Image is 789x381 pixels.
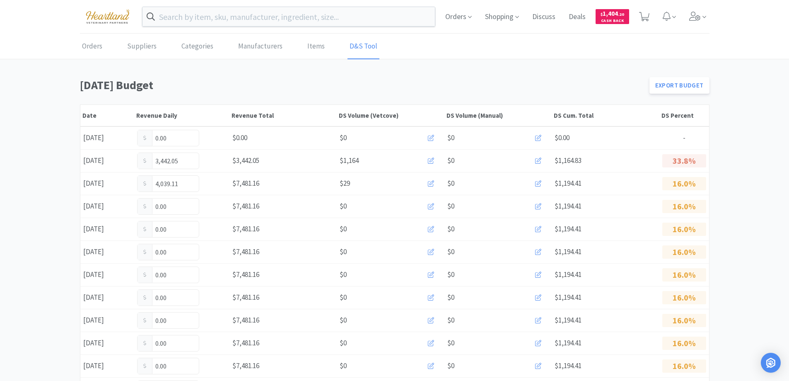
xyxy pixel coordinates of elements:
[565,13,589,21] a: Deals
[232,179,259,188] span: $7,481.16
[447,292,454,303] span: $0
[446,112,550,119] div: DS Volume (Manual)
[618,12,624,17] span: . 20
[80,357,134,374] div: [DATE]
[662,132,706,143] p: -
[136,112,227,119] div: Revenue Daily
[447,337,454,349] span: $0
[340,201,347,212] span: $0
[447,201,454,212] span: $0
[340,223,347,235] span: $0
[80,221,134,238] div: [DATE]
[80,312,134,329] div: [DATE]
[340,315,347,326] span: $0
[80,175,134,192] div: [DATE]
[601,12,603,17] span: $
[662,177,706,190] p: 16.0%
[232,133,247,142] span: $0.00
[662,268,706,282] p: 16.0%
[555,247,581,256] span: $1,194.41
[80,129,134,146] div: [DATE]
[232,156,259,165] span: $3,442.05
[555,133,569,142] span: $0.00
[662,337,706,350] p: 16.0%
[555,156,581,165] span: $1,164.83
[340,292,347,303] span: $0
[555,293,581,302] span: $1,194.41
[555,270,581,279] span: $1,194.41
[232,361,259,370] span: $7,481.16
[80,76,644,95] h1: [DATE] Budget
[596,5,629,28] a: $1,404.20Cash Back
[232,247,259,256] span: $7,481.16
[761,353,781,373] div: Open Intercom Messenger
[662,200,706,213] p: 16.0%
[339,112,442,119] div: DS Volume (Vetcove)
[447,315,454,326] span: $0
[232,224,259,233] span: $7,481.16
[232,270,259,279] span: $7,481.16
[662,223,706,236] p: 16.0%
[340,360,347,371] span: $0
[340,337,347,349] span: $0
[347,34,379,59] a: D&S Tool
[662,245,706,259] p: 16.0%
[340,269,347,280] span: $0
[232,338,259,347] span: $7,481.16
[447,246,454,257] span: $0
[447,155,454,166] span: $0
[305,34,327,59] a: Items
[555,224,581,233] span: $1,194.41
[82,112,132,119] div: Date
[555,179,581,188] span: $1,194.41
[232,201,259,211] span: $7,481.16
[447,223,454,235] span: $0
[236,34,285,59] a: Manufacturers
[340,246,347,257] span: $0
[529,13,559,21] a: Discuss
[554,112,657,119] div: DS Cum. Total
[662,314,706,327] p: 16.0%
[555,361,581,370] span: $1,194.41
[340,132,347,143] span: $0
[232,293,259,302] span: $7,481.16
[142,7,435,26] input: Search by item, sku, manufacturer, ingredient, size...
[80,243,134,260] div: [DATE]
[447,269,454,280] span: $0
[232,112,335,119] div: Revenue Total
[447,360,454,371] span: $0
[555,338,581,347] span: $1,194.41
[80,335,134,352] div: [DATE]
[80,289,134,306] div: [DATE]
[555,315,581,325] span: $1,194.41
[661,112,707,119] div: DS Percent
[80,34,104,59] a: Orders
[179,34,215,59] a: Categories
[80,266,134,283] div: [DATE]
[662,154,706,167] p: 33.8%
[80,152,134,169] div: [DATE]
[649,77,709,94] a: Export Budget
[555,201,581,211] span: $1,194.41
[80,198,134,215] div: [DATE]
[80,5,135,28] img: cad7bdf275c640399d9c6e0c56f98fd2_10.png
[447,132,454,143] span: $0
[447,178,454,189] span: $0
[340,178,350,189] span: $29
[601,10,624,17] span: 1,404
[340,155,359,166] span: $1,164
[662,291,706,304] p: 16.0%
[232,315,259,325] span: $7,481.16
[125,34,159,59] a: Suppliers
[662,359,706,373] p: 16.0%
[601,19,624,24] span: Cash Back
